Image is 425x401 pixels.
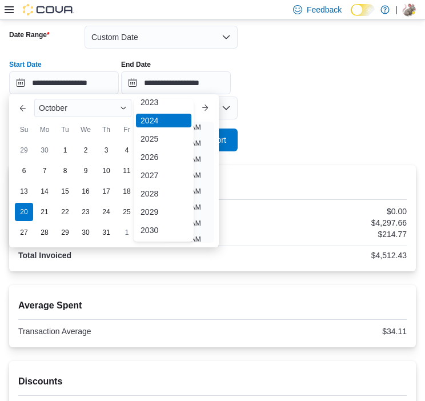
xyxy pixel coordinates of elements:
[9,30,50,39] label: Date Range
[34,99,131,117] div: Button. Open the month selector. October is currently selected.
[18,299,407,312] h2: Average Spent
[118,121,136,139] div: Fr
[9,60,42,69] label: Start Date
[56,121,74,139] div: Tu
[136,187,191,201] div: 2028
[18,251,71,260] strong: Total Invoiced
[118,203,136,221] div: day-25
[136,114,191,127] div: 2024
[35,203,54,221] div: day-21
[118,223,136,242] div: day-1
[97,182,115,201] div: day-17
[77,162,95,180] div: day-9
[97,223,115,242] div: day-31
[215,327,407,336] div: $34.11
[97,203,115,221] div: day-24
[35,141,54,159] div: day-30
[77,141,95,159] div: day-2
[118,182,136,201] div: day-18
[14,140,158,243] div: October, 2024
[56,141,74,159] div: day-1
[15,121,33,139] div: Su
[97,121,115,139] div: Th
[215,251,407,260] div: $4,512.43
[196,99,214,117] button: Next month
[14,99,32,117] button: Previous Month
[395,3,398,17] p: |
[121,71,231,94] input: Press the down key to open a popover containing a calendar.
[97,162,115,180] div: day-10
[56,203,74,221] div: day-22
[97,141,115,159] div: day-3
[215,218,407,227] div: $4,297.66
[85,26,238,49] button: Custom Date
[136,150,191,164] div: 2026
[15,182,33,201] div: day-13
[56,182,74,201] div: day-15
[402,3,416,17] div: Hellen Gladue
[23,4,74,15] img: Cova
[77,182,95,201] div: day-16
[215,230,407,239] div: $214.77
[15,203,33,221] div: day-20
[35,121,54,139] div: Mo
[77,203,95,221] div: day-23
[56,223,74,242] div: day-29
[35,182,54,201] div: day-14
[35,223,54,242] div: day-28
[39,103,67,113] span: October
[121,60,151,69] label: End Date
[118,141,136,159] div: day-4
[136,95,191,109] div: 2023
[118,162,136,180] div: day-11
[9,71,119,94] input: Press the down key to enter a popover containing a calendar. Press the escape key to close the po...
[56,162,74,180] div: day-8
[18,327,210,336] div: Transaction Average
[77,223,95,242] div: day-30
[136,169,191,182] div: 2027
[351,4,375,16] input: Dark Mode
[77,121,95,139] div: We
[15,162,33,180] div: day-6
[15,141,33,159] div: day-29
[35,162,54,180] div: day-7
[136,223,191,237] div: 2030
[136,205,191,219] div: 2029
[307,4,342,15] span: Feedback
[15,223,33,242] div: day-27
[215,207,407,216] div: $0.00
[222,103,231,113] button: Open list of options
[18,375,407,388] h2: Discounts
[136,132,191,146] div: 2025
